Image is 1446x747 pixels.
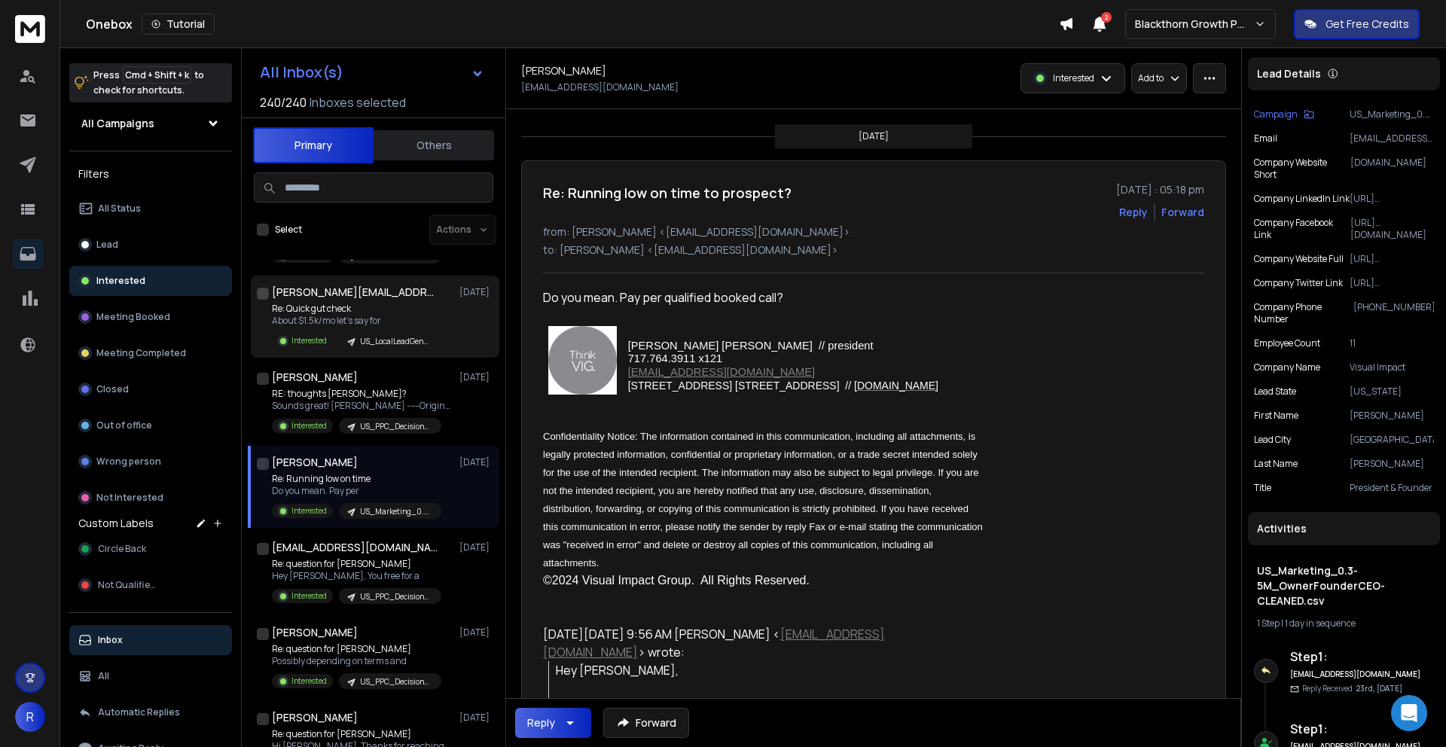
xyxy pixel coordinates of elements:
[1254,458,1298,470] p: Last Name
[459,286,493,298] p: [DATE]
[360,506,432,517] p: US_Marketing_0.3-5M_OwnerFounderCEO-CLEANED.csv
[69,266,232,296] button: Interested
[272,643,441,655] p: Re: question for [PERSON_NAME]
[69,194,232,224] button: All Status
[96,275,145,287] p: Interested
[69,302,232,332] button: Meeting Booked
[291,505,327,517] p: Interested
[69,338,232,368] button: Meeting Completed
[1254,193,1350,205] p: Company LinkedIn Link
[543,224,1204,239] p: from: [PERSON_NAME] <[EMAIL_ADDRESS][DOMAIN_NAME]>
[248,57,496,87] button: All Inbox(s)
[603,708,689,738] button: Forward
[1356,683,1402,694] span: 23rd, [DATE]
[1138,72,1164,84] p: Add to
[543,288,983,306] div: Do you mean. Pay per qualified booked call?
[272,303,441,315] p: Re: Quick gut check
[1302,683,1402,694] p: Reply Received
[275,224,302,236] label: Select
[1254,108,1298,120] p: Campaign
[1391,695,1427,731] div: Open Intercom Messenger
[69,410,232,441] button: Out of office
[272,710,358,725] h1: [PERSON_NAME]
[96,492,163,504] p: Not Interested
[1254,410,1298,422] p: First Name
[272,473,441,485] p: Re: Running low on time
[1257,617,1431,630] div: |
[1254,277,1343,289] p: Company Twitter Link
[272,625,358,640] h1: [PERSON_NAME]
[721,340,825,352] span: [PERSON_NAME] //
[272,728,444,740] p: Re: question for [PERSON_NAME]
[69,625,232,655] button: Inbox
[1254,301,1353,325] p: Company Phone Number
[1350,458,1434,470] p: [PERSON_NAME]
[1116,182,1204,197] p: [DATE] : 05:18 pm
[69,697,232,727] button: Automatic Replies
[1257,563,1431,608] h1: US_Marketing_0.3-5M_OwnerFounderCEO-CLEANED.csv
[310,93,406,111] h3: Inboxes selected
[1161,205,1204,220] div: Forward
[515,708,591,738] button: Reply
[543,626,885,660] a: [EMAIL_ADDRESS][DOMAIN_NAME]
[272,558,441,570] p: Re: question for [PERSON_NAME]
[1257,66,1321,81] p: Lead Details
[1254,217,1350,241] p: Company Facebook Link
[1350,108,1434,120] p: US_Marketing_0.3-5M_OwnerFounderCEO-CLEANED.csv
[1350,386,1434,398] p: [US_STATE]
[628,352,723,364] span: 717.764.3911 x121
[1290,720,1422,738] h6: Step 1 :
[1350,410,1434,422] p: [PERSON_NAME]
[260,65,343,80] h1: All Inbox(s)
[543,574,806,587] span: ©2024 Visual Impact Group. All Rights Reserved
[360,591,432,602] p: US_PPC_DecisionMakers_1-200_03072025-2-CLEANED
[98,543,146,555] span: Circle Back
[1254,434,1291,446] p: Lead City
[96,419,152,431] p: Out of office
[272,285,438,300] h1: [PERSON_NAME][EMAIL_ADDRESS][DOMAIN_NAME]
[1350,133,1434,145] p: [EMAIL_ADDRESS][DOMAIN_NAME]
[98,706,180,718] p: Automatic Replies
[548,326,617,395] img: EBt-v8uR5034qDpDmSPPG_lCpYovRHNwGjIxbGdUNH3bLeRlRv-b4RHwg5vg5iwf-CTg4dzm_ySMsoCiYWsbxWnH8qM2vCjHE...
[360,336,432,347] p: US_LocalLeadGen_DecisionMakers_1-200_15072025_Apollo-CLEANED
[1101,12,1112,23] span: 2
[1350,193,1434,205] p: [URL][DOMAIN_NAME]
[1294,9,1420,39] button: Get Free Credits
[96,311,170,323] p: Meeting Booked
[78,516,154,531] h3: Custom Labels
[1285,617,1356,630] span: 1 day in sequence
[1325,17,1409,32] p: Get Free Credits
[459,371,493,383] p: [DATE]
[1135,17,1254,32] p: Blackthorn Growth Partners
[521,81,679,93] p: [EMAIL_ADDRESS][DOMAIN_NAME]
[859,130,889,142] p: [DATE]
[1053,72,1094,84] p: Interested
[98,634,123,646] p: Inbox
[1350,253,1434,265] p: [URL][DOMAIN_NAME]
[854,379,938,392] a: [DOMAIN_NAME]
[1350,157,1434,181] p: [DOMAIN_NAME]
[360,676,432,688] p: US_PPC_DecisionMakers_1-200_03072025-2-CLEANED
[98,579,156,591] span: Not Qualified
[15,702,45,732] button: R
[1254,337,1320,349] p: Employee Count
[459,456,493,468] p: [DATE]
[69,661,232,691] button: All
[459,541,493,553] p: [DATE]
[628,380,851,392] span: [STREET_ADDRESS] [STREET_ADDRESS] //
[1254,253,1344,265] p: Company Website Full
[123,66,191,84] span: Cmd + Shift + k
[272,370,358,385] h1: [PERSON_NAME]
[1254,133,1277,145] p: Email
[142,14,215,35] button: Tutorial
[93,68,204,98] p: Press to check for shortcuts.
[806,574,809,587] span: .
[1350,337,1434,349] p: 11
[260,93,307,111] span: 240 / 240
[543,625,983,661] div: [DATE][DATE] 9:56 AM [PERSON_NAME] < > wrote:
[521,63,606,78] h1: [PERSON_NAME]
[69,163,232,184] h3: Filters
[69,374,232,404] button: Closed
[1350,434,1434,446] p: [GEOGRAPHIC_DATA]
